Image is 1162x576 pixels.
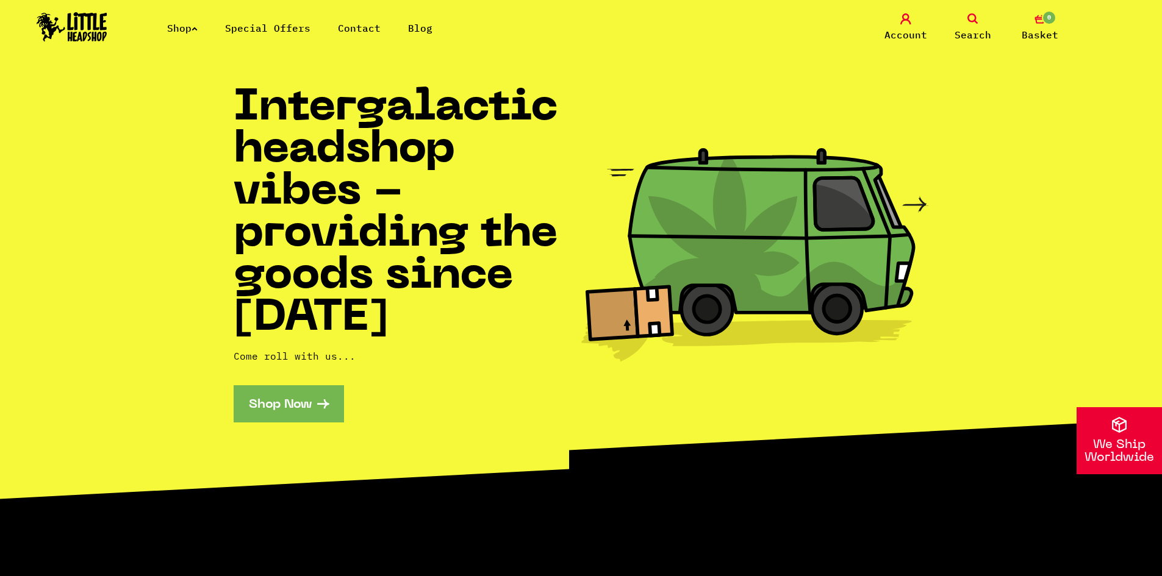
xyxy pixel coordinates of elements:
a: Search [942,13,1003,42]
span: Account [884,27,927,42]
span: Search [955,27,991,42]
span: Basket [1022,27,1058,42]
h1: Intergalactic headshop vibes - providing the goods since [DATE] [234,88,581,340]
a: Blog [408,22,432,34]
a: Shop [167,22,198,34]
a: Shop Now [234,385,344,422]
a: Contact [338,22,381,34]
img: Little Head Shop Logo [37,12,107,41]
p: We Ship Worldwide [1077,439,1162,464]
span: 0 [1042,10,1056,25]
a: Special Offers [225,22,310,34]
p: Come roll with us... [234,349,581,363]
a: 0 Basket [1010,13,1071,42]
